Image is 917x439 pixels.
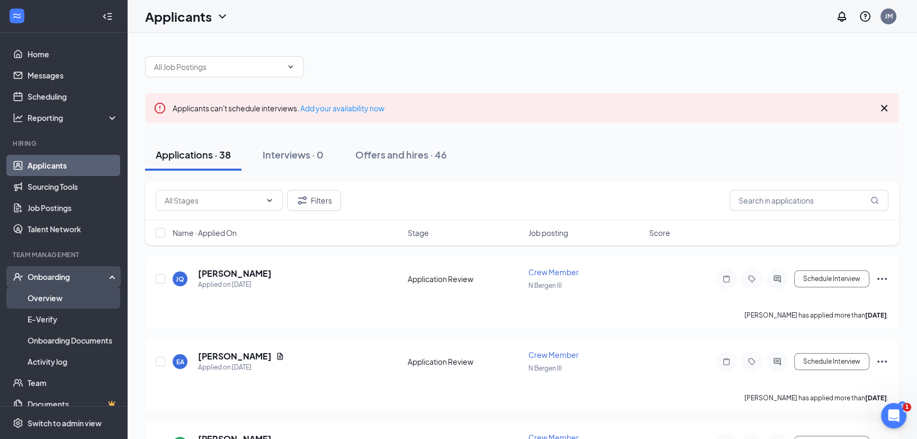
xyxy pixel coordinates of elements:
a: Overview [28,287,118,309]
div: Application Review [408,356,522,367]
a: E-Verify [28,309,118,330]
span: Job posting [528,227,568,238]
h5: [PERSON_NAME] [198,350,272,362]
svg: Note [720,357,733,366]
div: JQ [176,275,184,284]
a: Talent Network [28,218,118,240]
svg: Notifications [835,10,848,23]
svg: MagnifyingGlass [870,196,879,205]
span: N Bergen III [528,364,562,372]
input: All Job Postings [154,61,282,73]
div: Applications · 38 [156,148,231,161]
span: Stage [408,227,429,238]
div: Onboarding [28,271,109,282]
div: Offers and hires · 46 [355,148,447,161]
svg: ChevronDown [265,196,274,205]
svg: ActiveChat [771,357,784,366]
input: All Stages [165,195,261,206]
svg: Analysis [13,112,23,123]
span: N Bergen III [528,282,562,289]
span: Name · Applied On [173,227,237,238]
div: Application Review [408,274,522,284]
a: Scheduling [28,86,118,107]
div: EA [176,357,184,366]
a: Activity log [28,351,118,372]
svg: Settings [13,418,23,428]
button: Filter Filters [287,190,341,211]
iframe: Intercom live chat [881,403,906,428]
span: Applicants can't schedule interviews. [173,103,384,113]
a: Home [28,43,118,65]
a: Applicants [28,155,118,176]
svg: Ellipses [876,273,888,285]
svg: Ellipses [876,355,888,368]
svg: ChevronDown [286,63,295,71]
span: 1 [903,403,911,411]
a: Team [28,372,118,393]
button: Schedule Interview [794,353,869,370]
span: Score [649,227,670,238]
p: [PERSON_NAME] has applied more than . [744,393,888,402]
a: Job Postings [28,197,118,218]
button: Schedule Interview [794,270,869,287]
p: [PERSON_NAME] has applied more than . [744,311,888,320]
svg: Error [154,102,166,115]
div: Applied on [DATE] [198,362,284,373]
svg: QuestionInfo [859,10,871,23]
span: Crew Member [528,350,579,359]
b: [DATE] [865,311,887,319]
h1: Applicants [145,7,212,25]
svg: Document [276,352,284,361]
svg: Note [720,275,733,283]
svg: Filter [296,194,309,207]
div: Reporting [28,112,119,123]
div: Applied on [DATE] [198,279,272,290]
svg: ChevronDown [216,10,229,23]
svg: UserCheck [13,271,23,282]
div: Switch to admin view [28,418,102,428]
svg: ActiveChat [771,275,784,283]
div: 5 [898,401,906,410]
a: DocumentsCrown [28,393,118,415]
b: [DATE] [865,394,887,402]
div: Team Management [13,250,116,259]
a: Sourcing Tools [28,176,118,197]
div: Interviews · 0 [263,148,323,161]
h5: [PERSON_NAME] [198,268,272,279]
a: Add your availability now [300,103,384,113]
span: Crew Member [528,267,579,277]
div: Hiring [13,139,116,148]
svg: Tag [745,357,758,366]
input: Search in applications [730,190,888,211]
a: Onboarding Documents [28,330,118,351]
svg: Collapse [102,11,113,22]
a: Messages [28,65,118,86]
svg: Tag [745,275,758,283]
svg: Cross [878,102,891,115]
svg: WorkstreamLogo [12,11,22,21]
div: JM [885,12,893,21]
